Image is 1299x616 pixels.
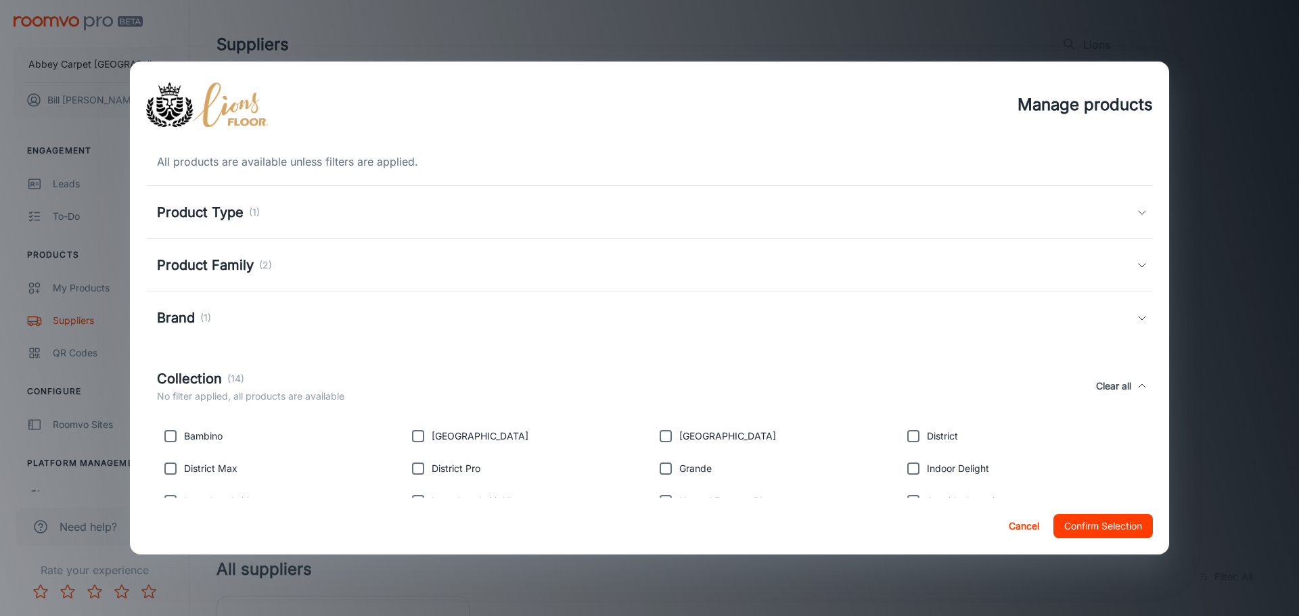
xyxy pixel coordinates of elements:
h4: Manage products [1018,93,1153,117]
p: [GEOGRAPHIC_DATA] [679,429,776,444]
h5: Product Family [157,255,254,275]
p: Lone Star Spirit XL [432,494,515,508]
p: District Max [184,461,237,476]
button: Cancel [1002,514,1045,538]
p: No filter applied, all products are available [157,389,344,404]
h5: Brand [157,308,195,328]
h5: Product Type [157,202,244,222]
img: vendor_logo_square_en-us.png [146,78,268,132]
p: (1) [249,205,260,220]
button: Clear all [1091,369,1137,404]
p: District Pro [432,461,480,476]
div: All products are available unless filters are applied. [146,153,1153,170]
p: [GEOGRAPHIC_DATA] [432,429,528,444]
p: (1) [200,310,211,325]
p: Seaside Summit [927,494,998,508]
p: Indoor Delight [927,461,989,476]
div: Collection(14)No filter applied, all products are availableClear all [146,355,1153,417]
div: Product Family(2) [146,239,1153,291]
p: Bambino [184,429,223,444]
div: Product Type(1) [146,186,1153,239]
p: (2) [259,258,272,273]
p: Grande [679,461,712,476]
p: District [927,429,958,444]
p: Natural Essence Plus [679,494,772,508]
h5: Collection [157,369,222,389]
p: (14) [227,371,244,386]
button: Confirm Selection [1053,514,1153,538]
p: Lone Star Spirit [184,494,252,508]
div: Brand(1) [146,291,1153,344]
